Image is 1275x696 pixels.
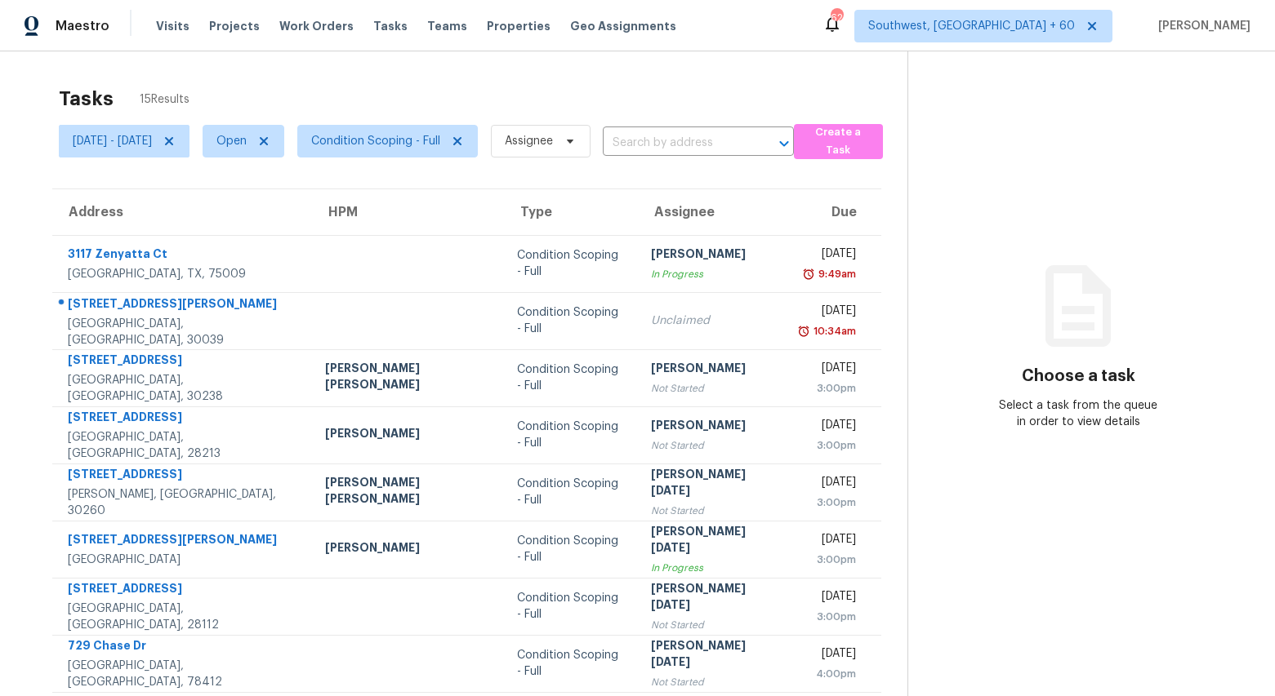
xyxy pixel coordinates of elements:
div: 729 Chase Dr [68,637,299,658]
div: [GEOGRAPHIC_DATA], [GEOGRAPHIC_DATA], 30039 [68,316,299,348]
div: Condition Scoping - Full [517,304,625,337]
span: Maestro [56,18,109,34]
div: Condition Scoping - Full [517,419,625,451]
div: [STREET_ADDRESS] [68,409,299,429]
div: [PERSON_NAME] [PERSON_NAME] [325,474,490,511]
span: Teams [427,18,467,34]
div: [PERSON_NAME][DATE] [651,523,774,560]
span: [DATE] - [DATE] [73,133,152,149]
th: Assignee [638,189,787,235]
div: Select a task from the queue in order to view details [993,397,1164,430]
div: Condition Scoping - Full [517,361,625,394]
div: [STREET_ADDRESS] [68,580,299,601]
div: [STREET_ADDRESS][PERSON_NAME] [68,531,299,552]
div: 3117 Zenyatta Ct [68,246,299,266]
img: Overdue Alarm Icon [797,323,810,339]
div: Unclaimed [651,313,774,329]
span: Condition Scoping - Full [311,133,440,149]
div: Not Started [651,617,774,633]
div: [DATE] [800,360,856,380]
span: Assignee [505,133,553,149]
span: 15 Results [140,91,189,108]
div: [PERSON_NAME][DATE] [651,637,774,674]
div: [DATE] [800,645,856,666]
h3: Choose a task [1022,368,1135,384]
div: [PERSON_NAME] [PERSON_NAME] [325,360,490,397]
div: [PERSON_NAME] [651,246,774,266]
div: [PERSON_NAME] [651,360,774,380]
div: [DATE] [800,303,856,323]
div: 3:00pm [800,380,856,397]
span: Tasks [373,20,408,32]
div: Condition Scoping - Full [517,647,625,680]
div: 3:00pm [800,494,856,511]
th: Type [504,189,638,235]
span: Create a Task [802,123,875,161]
button: Create a Task [794,124,883,159]
th: HPM [312,189,503,235]
span: Visits [156,18,189,34]
div: Condition Scoping - Full [517,533,625,565]
input: Search by address [603,131,748,156]
div: [GEOGRAPHIC_DATA], [GEOGRAPHIC_DATA], 30238 [68,372,299,405]
div: Not Started [651,380,774,397]
div: [PERSON_NAME] [325,425,490,446]
div: 3:00pm [800,609,856,625]
div: [GEOGRAPHIC_DATA] [68,552,299,568]
span: Properties [487,18,551,34]
div: [STREET_ADDRESS] [68,352,299,372]
div: Not Started [651,503,774,519]
div: 9:49am [815,266,856,282]
img: Overdue Alarm Icon [802,266,815,282]
div: 3:00pm [800,437,856,454]
div: [DATE] [800,474,856,494]
div: [DATE] [800,417,856,437]
div: [PERSON_NAME], [GEOGRAPHIC_DATA], 30260 [68,486,299,519]
div: [PERSON_NAME] [325,539,490,560]
div: 10:34am [810,323,856,339]
div: 3:00pm [800,552,856,568]
div: Condition Scoping - Full [517,247,625,280]
div: 4:00pm [800,666,856,682]
th: Address [52,189,312,235]
button: Open [773,132,796,155]
span: Southwest, [GEOGRAPHIC_DATA] + 60 [868,18,1075,34]
div: In Progress [651,560,774,576]
div: 620 [831,10,842,26]
th: Due [787,189,881,235]
div: Condition Scoping - Full [517,476,625,508]
div: [GEOGRAPHIC_DATA], TX, 75009 [68,266,299,282]
span: Projects [209,18,260,34]
div: [PERSON_NAME][DATE] [651,466,774,503]
div: [PERSON_NAME] [651,417,774,437]
span: Open [216,133,247,149]
div: [GEOGRAPHIC_DATA], [GEOGRAPHIC_DATA], 28112 [68,601,299,633]
div: [DATE] [800,246,856,266]
div: Condition Scoping - Full [517,590,625,623]
span: Work Orders [279,18,354,34]
div: [GEOGRAPHIC_DATA], [GEOGRAPHIC_DATA], 78412 [68,658,299,690]
div: In Progress [651,266,774,282]
div: [PERSON_NAME][DATE] [651,580,774,617]
div: [DATE] [800,588,856,609]
span: [PERSON_NAME] [1152,18,1250,34]
div: Not Started [651,437,774,454]
div: [DATE] [800,531,856,552]
span: Geo Assignments [570,18,676,34]
div: Not Started [651,674,774,690]
h2: Tasks [59,91,114,107]
div: [GEOGRAPHIC_DATA], [GEOGRAPHIC_DATA], 28213 [68,429,299,462]
div: [STREET_ADDRESS][PERSON_NAME] [68,295,299,316]
div: [STREET_ADDRESS] [68,466,299,486]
